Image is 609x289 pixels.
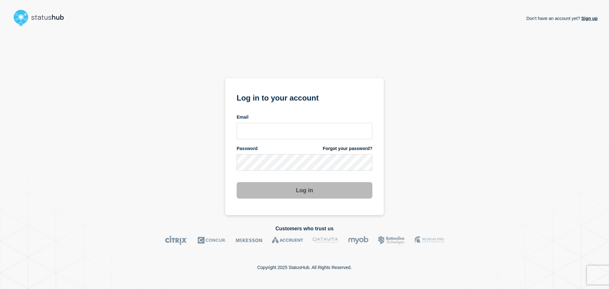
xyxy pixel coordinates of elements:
[580,16,598,21] a: Sign up
[237,182,372,199] button: Log in
[237,91,372,103] h1: Log in to your account
[348,236,369,245] img: myob logo
[257,265,352,270] p: Copyright 2025 StatusHub. All Rights Reserved.
[11,226,598,232] h2: Customers who trust us
[11,8,72,28] img: StatusHub logo
[323,146,372,152] a: Forgot your password?
[237,123,372,139] input: email input
[237,146,258,152] span: Password
[198,236,226,245] img: Concur logo
[236,236,262,245] img: McKesson logo
[313,236,338,245] img: DataVita logo
[526,11,598,26] p: Don't have an account yet?
[415,236,444,245] img: MSU logo
[237,154,372,171] input: password input
[272,236,303,245] img: Accruent logo
[378,236,405,245] img: Bottomline logo
[165,236,188,245] img: Citrix logo
[237,114,248,120] span: Email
